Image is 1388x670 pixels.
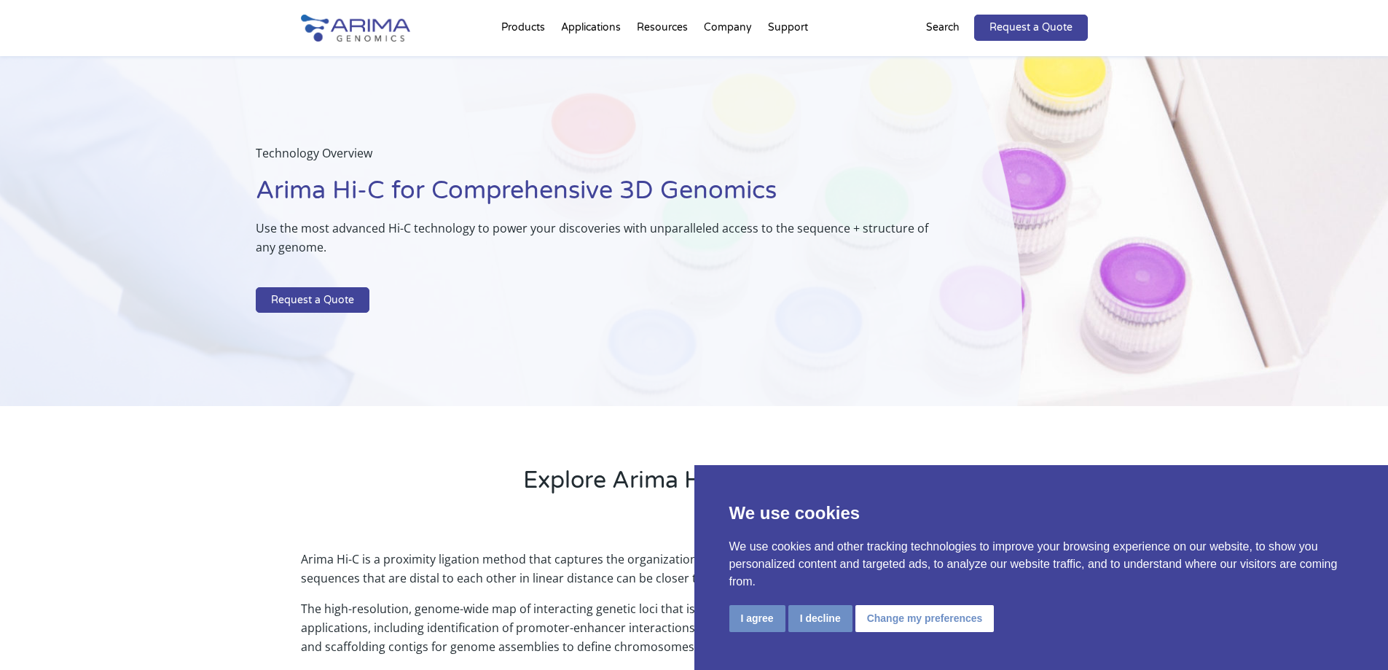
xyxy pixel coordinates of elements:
[729,538,1354,591] p: We use cookies and other tracking technologies to improve your browsing experience on our website...
[256,174,949,219] h1: Arima Hi-C for Comprehensive 3D Genomics
[301,599,1088,668] p: The high-resolution, genome-wide map of interacting genetic loci that is generated from Hi-C data...
[301,550,1088,599] p: Arima Hi-C is a proximity ligation method that captures the organizational structure of chromatin...
[256,219,949,268] p: Use the most advanced Hi-C technology to power your discoveries with unparalleled access to the s...
[974,15,1088,41] a: Request a Quote
[729,500,1354,526] p: We use cookies
[788,605,852,632] button: I decline
[855,605,995,632] button: Change my preferences
[926,18,960,37] p: Search
[301,15,410,42] img: Arima-Genomics-logo
[301,464,1088,508] h2: Explore Arima Hi-C Technology
[256,287,369,313] a: Request a Quote
[256,144,949,174] p: Technology Overview
[729,605,785,632] button: I agree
